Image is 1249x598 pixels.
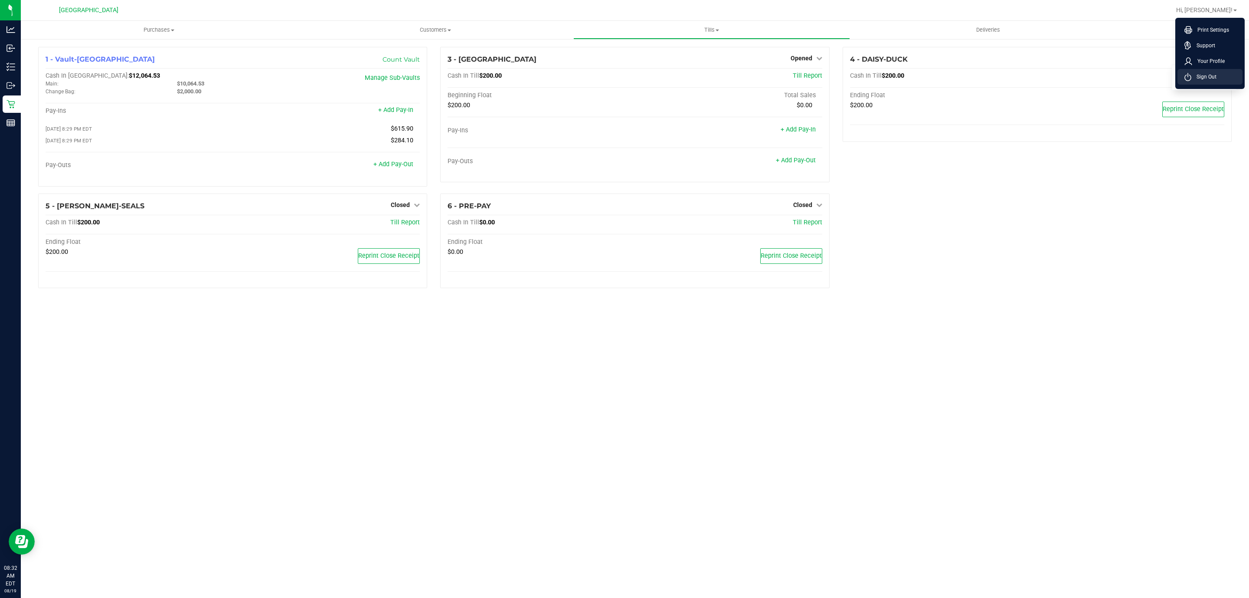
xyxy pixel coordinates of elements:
div: Beginning Float [448,92,635,99]
span: Change Bag: [46,89,75,95]
span: $200.00 [77,219,100,226]
a: Count Vault [383,56,420,63]
inline-svg: Reports [7,118,15,127]
span: $200.00 [850,102,873,109]
a: Deliveries [850,21,1126,39]
button: Reprint Close Receipt [1162,102,1224,117]
button: Reprint Close Receipt [760,248,822,264]
a: + Add Pay-Out [776,157,816,164]
span: $0.00 [479,219,495,226]
a: Tills [573,21,850,39]
span: $10,064.53 [177,80,204,87]
a: + Add Pay-Out [373,161,413,168]
span: Cash In Till [448,219,479,226]
a: Purchases [21,21,297,39]
inline-svg: Retail [7,100,15,108]
button: Reprint Close Receipt [358,248,420,264]
span: Tills [574,26,849,34]
span: $200.00 [882,72,904,79]
li: Sign Out [1177,69,1242,85]
inline-svg: Inventory [7,62,15,71]
a: Till Report [793,219,822,226]
p: 08/19 [4,588,17,594]
span: Support [1191,41,1215,50]
span: Cash In Till [850,72,882,79]
a: Support [1184,41,1239,50]
span: $12,064.53 [129,72,160,79]
span: 6 - PRE-PAY [448,202,491,210]
span: [DATE] 8:29 PM EDT [46,138,92,144]
span: Customers [298,26,573,34]
inline-svg: Inbound [7,44,15,53]
span: 5 - [PERSON_NAME]-SEALS [46,202,144,210]
span: Hi, [PERSON_NAME]! [1176,7,1233,13]
span: $0.00 [797,102,812,109]
span: Deliveries [965,26,1012,34]
span: $200.00 [448,102,470,109]
a: Manage Sub-Vaults [365,74,420,82]
span: Cash In Till [46,219,77,226]
span: $615.90 [391,125,413,132]
span: Reprint Close Receipt [761,252,822,260]
inline-svg: Analytics [7,25,15,34]
div: Total Sales [635,92,822,99]
inline-svg: Outbound [7,81,15,90]
span: Cash In Till [448,72,479,79]
span: Sign Out [1191,72,1216,81]
span: Reprint Close Receipt [1163,105,1224,113]
span: Purchases [21,26,297,34]
span: Cash In [GEOGRAPHIC_DATA]: [46,72,129,79]
a: Till Report [390,219,420,226]
div: Ending Float [448,238,635,246]
a: Customers [297,21,573,39]
span: 1 - Vault-[GEOGRAPHIC_DATA] [46,55,155,63]
a: + Add Pay-In [378,106,413,114]
span: Opened [791,55,812,62]
span: [DATE] 8:29 PM EDT [46,126,92,132]
span: Your Profile [1192,57,1225,66]
span: Print Settings [1192,26,1229,34]
span: Reprint Close Receipt [358,252,419,260]
span: 4 - DAISY-DUCK [850,55,908,63]
span: $2,000.00 [177,88,201,95]
span: Closed [391,201,410,208]
div: Ending Float [850,92,1037,99]
div: Ending Float [46,238,233,246]
span: $0.00 [448,248,463,256]
span: 3 - [GEOGRAPHIC_DATA] [448,55,536,63]
div: Pay-Ins [448,127,635,135]
span: Main: [46,81,59,87]
span: $284.10 [391,137,413,144]
p: 08:32 AM EDT [4,564,17,588]
span: $200.00 [46,248,68,256]
div: Pay-Outs [448,158,635,165]
span: [GEOGRAPHIC_DATA] [59,7,118,14]
div: Pay-Outs [46,161,233,169]
div: Pay-Ins [46,107,233,115]
iframe: Resource center [9,529,35,555]
span: $200.00 [479,72,502,79]
span: Closed [793,201,812,208]
a: + Add Pay-In [781,126,816,133]
a: Till Report [793,72,822,79]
